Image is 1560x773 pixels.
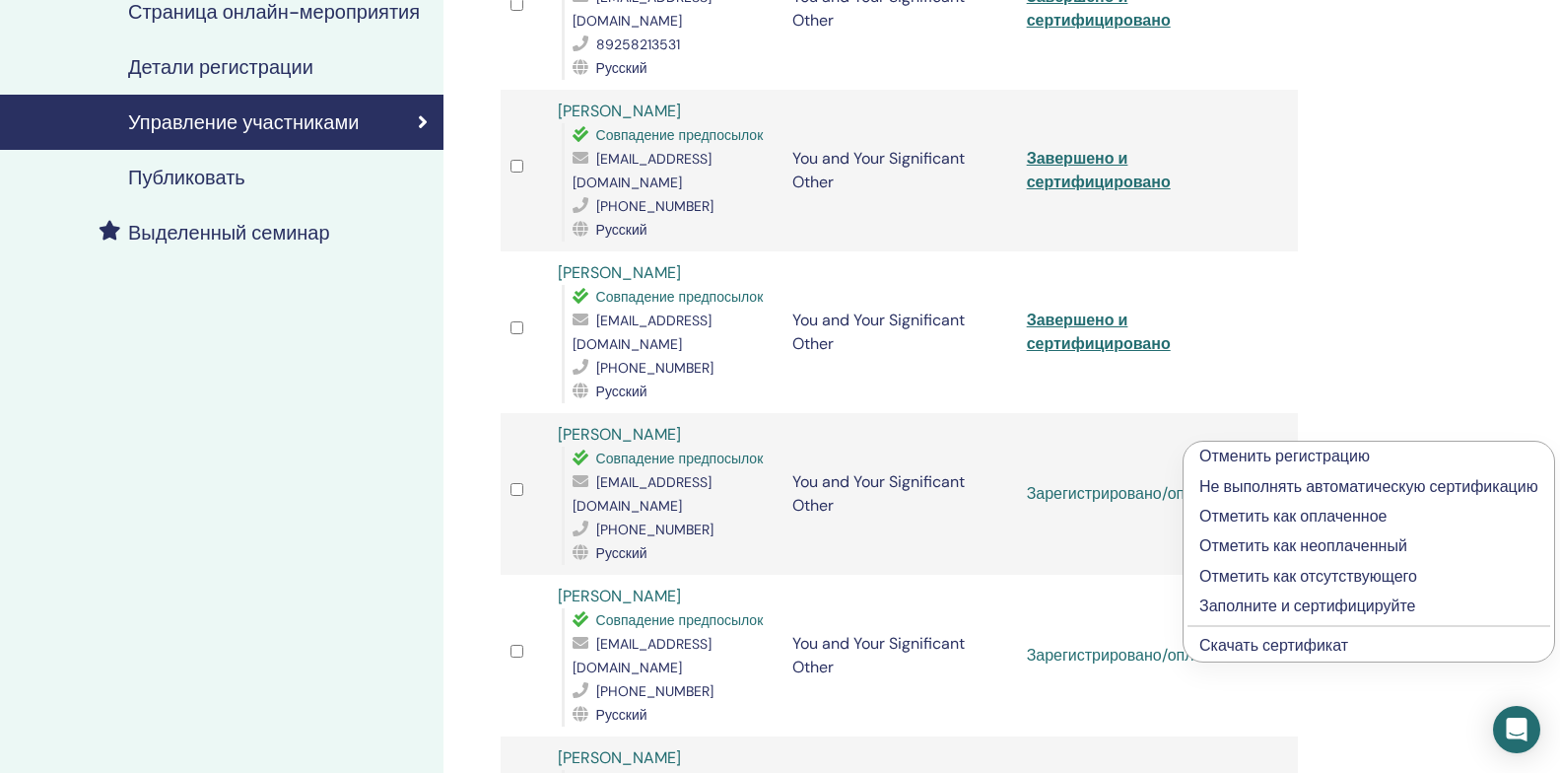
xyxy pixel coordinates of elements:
[1027,148,1171,192] a: Завершено и сертифицировано
[573,312,712,353] span: [EMAIL_ADDRESS][DOMAIN_NAME]
[1199,445,1538,468] p: Отменить регистрацию
[782,90,1017,251] td: You and Your Significant Other
[1199,475,1538,499] p: Не выполнять автоматическую сертификацию
[596,521,713,538] span: [PHONE_NUMBER]
[558,101,681,121] a: [PERSON_NAME]
[596,288,764,306] span: Совпадение предпосылок
[558,586,681,606] a: [PERSON_NAME]
[596,359,713,377] span: [PHONE_NUMBER]
[782,251,1017,413] td: You and Your Significant Other
[573,150,712,191] span: [EMAIL_ADDRESS][DOMAIN_NAME]
[1199,505,1538,528] p: Отметить как оплаченное
[596,706,647,724] span: Русский
[1199,534,1538,558] p: Отметить как неоплаченный
[782,413,1017,575] td: You and Your Significant Other
[1199,635,1348,656] a: Скачать сертификат
[1493,706,1540,753] div: Open Intercom Messenger
[596,682,713,700] span: [PHONE_NUMBER]
[128,55,313,79] h4: Детали регистрации
[596,450,764,467] span: Совпадение предпосылок
[558,424,681,445] a: [PERSON_NAME]
[596,197,713,215] span: [PHONE_NUMBER]
[1027,310,1171,354] a: Завершено и сертифицировано
[128,166,245,189] h4: Публиковать
[596,383,647,400] span: Русский
[558,747,681,768] a: [PERSON_NAME]
[596,59,647,77] span: Русский
[558,262,681,283] a: [PERSON_NAME]
[596,35,680,53] span: 89258213531
[596,544,647,562] span: Русский
[1199,595,1538,618] p: Заполните и сертифицируйте
[1199,565,1538,589] p: Отметить как отсутствующего
[573,635,712,676] span: [EMAIL_ADDRESS][DOMAIN_NAME]
[128,110,359,134] h4: Управление участниками
[596,611,764,629] span: Совпадение предпосылок
[573,473,712,515] span: [EMAIL_ADDRESS][DOMAIN_NAME]
[128,221,330,245] h4: Выделенный семинар
[596,221,647,239] span: Русский
[596,126,764,144] span: Совпадение предпосылок
[782,575,1017,737] td: You and Your Significant Other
